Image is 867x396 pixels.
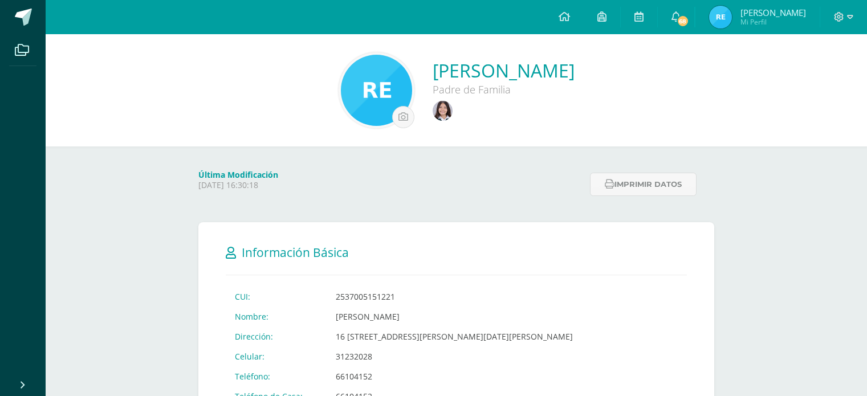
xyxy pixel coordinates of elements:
td: 2537005151221 [327,287,582,307]
img: b3cb93414c5353a23b0c6cce6c91aea8.png [433,101,453,121]
img: 2369985910c6df38bdd9d562ed35f036.png [709,6,732,28]
td: Celular: [226,346,327,366]
a: [PERSON_NAME] [433,58,575,83]
span: [PERSON_NAME] [740,7,806,18]
td: Teléfono: [226,366,327,386]
span: Información Básica [242,244,349,260]
td: [PERSON_NAME] [327,307,582,326]
td: Dirección: [226,326,327,346]
button: Imprimir datos [590,173,697,196]
span: Mi Perfil [740,17,806,27]
td: Nombre: [226,307,327,326]
td: 16 [STREET_ADDRESS][PERSON_NAME][DATE][PERSON_NAME] [327,326,582,346]
img: fbe374707ac79eff2b799bac251ffbd6.png [341,55,412,126]
div: Padre de Familia [433,83,575,96]
td: 66104152 [327,366,582,386]
h4: Última Modificación [198,169,583,180]
span: 68 [676,15,689,27]
p: [DATE] 16:30:18 [198,180,583,190]
td: 31232028 [327,346,582,366]
td: CUI: [226,287,327,307]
